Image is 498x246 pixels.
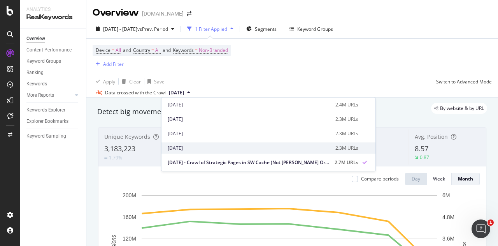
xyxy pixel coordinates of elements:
span: [DATE] - [DATE] [103,26,137,32]
span: = [195,47,198,53]
div: 2.4M URLs [335,101,358,108]
div: Data crossed with the Crawl [105,89,166,96]
div: arrow-right-arrow-left [187,11,191,16]
div: Clear [129,78,141,85]
a: More Reports [26,91,73,99]
span: vs Prev. Period [137,26,168,32]
div: [DATE] [168,101,331,108]
span: By website & by URL [440,106,484,111]
button: Clear [119,75,141,88]
span: Segments [255,26,277,32]
button: Segments [243,23,280,35]
span: and [163,47,171,53]
text: 160M [123,214,136,220]
text: 200M [123,192,136,198]
span: [DATE] - Crawl of Strategic Pages in SW Cache (Not [PERSON_NAME] Origin) [168,159,330,166]
span: Non-Branded [199,45,228,56]
a: Ranking [26,69,81,77]
button: Save [144,75,165,88]
div: 2.7M URLs [335,159,358,166]
div: legacy label [431,103,487,114]
button: [DATE] - [DATE]vsPrev. Period [93,23,177,35]
div: [DATE] [168,116,331,123]
div: [DATE] [168,130,331,137]
span: = [112,47,114,53]
span: 2023 Sep. 23rd [169,89,184,96]
span: Device [96,47,110,53]
div: Add Filter [103,61,124,67]
div: Week [433,175,445,182]
div: [DOMAIN_NAME] [142,10,184,18]
div: Keyword Sampling [26,132,66,140]
div: Explorer Bookmarks [26,117,68,126]
div: Content Performance [26,46,72,54]
div: Ranking [26,69,44,77]
div: 2.3M URLs [335,116,358,123]
button: Add Filter [93,59,124,69]
a: Overview [26,35,81,43]
div: Keyword Groups [297,26,333,32]
span: All [155,45,161,56]
div: Keyword Groups [26,57,61,65]
button: Keyword Groups [286,23,336,35]
iframe: Intercom live chat [472,219,490,238]
text: 4.8M [442,214,454,220]
span: 3,183,223 [104,144,135,153]
div: Compare periods [361,175,399,182]
div: [DATE] [168,145,331,152]
button: Apply [93,75,115,88]
div: 2.3M URLs [335,145,358,152]
span: Avg. Position [415,133,448,140]
div: Switch to Advanced Mode [436,78,492,85]
button: Month [452,173,480,185]
a: Content Performance [26,46,81,54]
a: Keyword Groups [26,57,81,65]
div: Month [458,175,473,182]
text: 6M [442,192,450,198]
a: Keyword Sampling [26,132,81,140]
div: Overview [93,6,139,19]
div: 1 Filter Applied [195,26,227,32]
div: RealKeywords [26,13,80,22]
span: Keywords [173,47,194,53]
div: 0.87 [420,154,429,161]
a: Explorer Bookmarks [26,117,81,126]
a: Keywords [26,80,81,88]
div: More Reports [26,91,54,99]
button: Week [427,173,452,185]
a: Keywords Explorer [26,106,81,114]
div: Save [154,78,165,85]
span: All [116,45,121,56]
div: Analytics [26,6,80,13]
span: 8.57 [415,144,428,153]
div: Overview [26,35,45,43]
text: 120M [123,235,136,242]
div: Apply [103,78,115,85]
span: Country [133,47,150,53]
span: Unique Keywords [104,133,150,140]
div: Day [412,175,420,182]
button: Day [405,173,427,185]
button: [DATE] [166,88,193,97]
span: and [123,47,131,53]
button: Switch to Advanced Mode [433,75,492,88]
div: Keywords Explorer [26,106,65,114]
span: = [151,47,154,53]
span: 1 [487,219,494,226]
div: 2.3M URLs [335,130,358,137]
div: 1.79% [109,154,122,161]
div: Keywords [26,80,47,88]
text: 3.6M [442,235,454,242]
img: Equal [104,157,107,159]
button: 1 Filter Applied [184,23,237,35]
